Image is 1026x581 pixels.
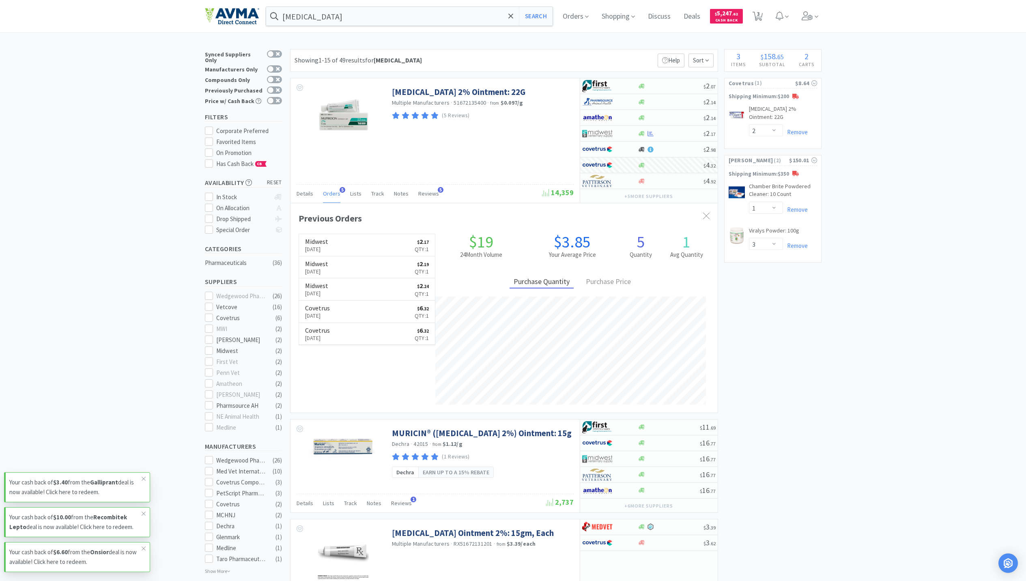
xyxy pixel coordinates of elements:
span: 2 [417,260,429,268]
div: ( 2 ) [275,499,282,509]
div: ( 36 ) [273,258,282,268]
span: 16 [700,470,716,479]
div: ( 1 ) [275,543,282,553]
span: $ [703,525,706,531]
span: Track [371,190,384,197]
div: ( 2 ) [275,390,282,400]
span: 158 [764,51,776,61]
h5: Manufacturers [205,442,282,451]
div: ( 2 ) [275,401,282,411]
a: Dechra [392,440,410,448]
span: · [451,99,452,106]
p: Qty: 1 [415,245,429,254]
img: f5e969b455434c6296c6d81ef179fa71_3.png [582,175,613,187]
div: Pharmsource AH [216,401,267,411]
span: 2 [417,282,429,290]
span: 3 [736,51,740,61]
span: . 17 [710,131,716,137]
span: . 19 [423,262,429,267]
strong: $6.60 [53,548,68,556]
span: Details [297,190,313,197]
div: ( 26 ) [273,291,282,301]
span: RX51672131201 [454,540,492,547]
span: 4 [703,176,716,185]
div: Medline [216,423,267,433]
div: Showing 1-15 of 49 results [295,55,422,66]
span: 5 [438,187,443,193]
strong: $3.39 / each [507,540,536,547]
span: 16 [700,486,716,495]
img: 3331a67d23dc422aa21b1ec98afbf632_11.png [582,112,613,124]
div: ( 1 ) [275,412,282,422]
div: Previously Purchased [205,86,263,93]
span: from [497,541,505,547]
div: $8.64 [795,79,817,88]
span: . 77 [710,456,716,463]
a: 3 [749,14,766,21]
img: 4dd14cff54a648ac9e977f0c5da9bc2e_5.png [582,127,613,140]
span: ( 1 ) [754,79,795,87]
span: 2 [703,144,716,154]
span: . 69 [710,425,716,431]
img: 4c2497fdf59b4a789f04be57ac1636c7_531405.png [317,527,370,580]
span: Notes [367,499,381,507]
span: · [411,440,412,448]
a: Remove [783,242,808,250]
input: Search by item, sku, manufacturer, ingredient, size... [266,7,553,26]
span: · [487,99,489,106]
span: reset [267,179,282,187]
strong: Galliprant [90,478,118,486]
span: $ [703,540,706,547]
div: Price w/ Cash Back [205,97,263,104]
p: Shipping Minimum: $350 [725,170,821,179]
div: MWI [216,324,267,334]
div: Wedgewood Pharmacy [216,456,267,465]
div: ( 1 ) [275,423,282,433]
span: $ [700,456,702,463]
div: NE Animal Health [216,412,267,422]
span: from [432,441,441,447]
div: Compounds Only [205,76,263,83]
span: Cash Back [715,18,738,24]
img: 7915dbd3f8974342a4dc3feb8efc1740_58.png [582,96,613,108]
span: . 62 [710,540,716,547]
span: . 32 [423,328,429,334]
div: ( 2 ) [275,368,282,378]
span: Reviews [391,499,412,507]
a: Midwest[DATE]$2.17Qty:1 [299,234,435,256]
h2: Quantity [618,250,664,260]
span: 6 [417,326,429,334]
div: Previous Orders [299,211,710,226]
div: Purchase Quantity [510,276,574,288]
span: $ [417,284,419,289]
div: On Allocation [216,203,270,213]
span: $ [703,131,706,137]
a: Multiple Manufacturers [392,540,450,547]
div: ( 2 ) [275,357,282,367]
span: 2 [703,97,716,106]
a: Viralys Powder: 100g [749,227,799,238]
img: 77fca1acd8b6420a9015268ca798ef17_1.png [582,159,613,171]
span: $ [700,425,702,431]
span: 2 [417,237,429,245]
span: $ [703,84,706,90]
p: [DATE] [305,267,328,276]
span: 2,737 [546,497,574,507]
div: Midwest [216,346,267,356]
span: . 77 [710,488,716,494]
span: Lists [350,190,361,197]
div: Vetcove [216,302,267,312]
div: Purchase Price [582,276,635,288]
p: Qty: 1 [415,267,429,276]
span: 2 [703,81,716,90]
div: ( 2 ) [275,346,282,356]
h6: Covetrus [305,305,330,311]
span: 1 [411,497,416,502]
h4: Carts [792,60,821,68]
span: 6 [417,304,429,312]
span: Orders [323,190,340,197]
p: Qty: 1 [415,334,429,342]
h4: Subtotal [753,60,792,68]
span: $ [700,441,702,447]
div: ( 2 ) [275,510,282,520]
